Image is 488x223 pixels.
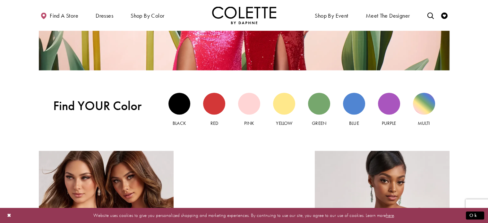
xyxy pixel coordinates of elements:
[168,93,191,127] a: Black view Black
[382,120,396,126] span: Purple
[276,120,292,126] span: Yellow
[378,93,400,115] div: Purple view
[210,120,218,126] span: Red
[273,93,295,127] a: Yellow view Yellow
[39,6,80,24] a: Find a store
[378,93,400,127] a: Purple view Purple
[466,211,484,219] button: Submit Dialog
[425,6,435,24] a: Toggle search
[312,120,326,126] span: Green
[343,93,365,115] div: Blue view
[53,99,154,113] span: Find YOUR Color
[173,120,186,126] span: Black
[273,93,295,115] div: Yellow view
[315,13,348,19] span: Shop By Event
[349,120,359,126] span: Blue
[212,6,276,24] img: Colette by Daphne
[364,6,412,24] a: Meet the designer
[129,6,166,24] span: Shop by color
[418,120,430,126] span: Multi
[203,93,225,127] a: Red view Red
[4,210,15,221] button: Close Dialog
[413,93,435,115] div: Multi view
[238,93,260,127] a: Pink view Pink
[244,120,254,126] span: Pink
[238,93,260,115] div: Pink view
[313,6,350,24] span: Shop By Event
[96,13,113,19] span: Dresses
[94,6,115,24] span: Dresses
[50,13,78,19] span: Find a store
[343,93,365,127] a: Blue view Blue
[46,211,442,220] p: Website uses cookies to give you personalized shopping and marketing experiences. By continuing t...
[131,13,164,19] span: Shop by color
[386,212,394,219] a: here
[203,93,225,115] div: Red view
[366,13,410,19] span: Meet the designer
[212,6,276,24] a: Visit Home Page
[413,93,435,127] a: Multi view Multi
[440,6,449,24] a: Check Wishlist
[308,93,330,127] a: Green view Green
[308,93,330,115] div: Green view
[168,93,191,115] div: Black view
